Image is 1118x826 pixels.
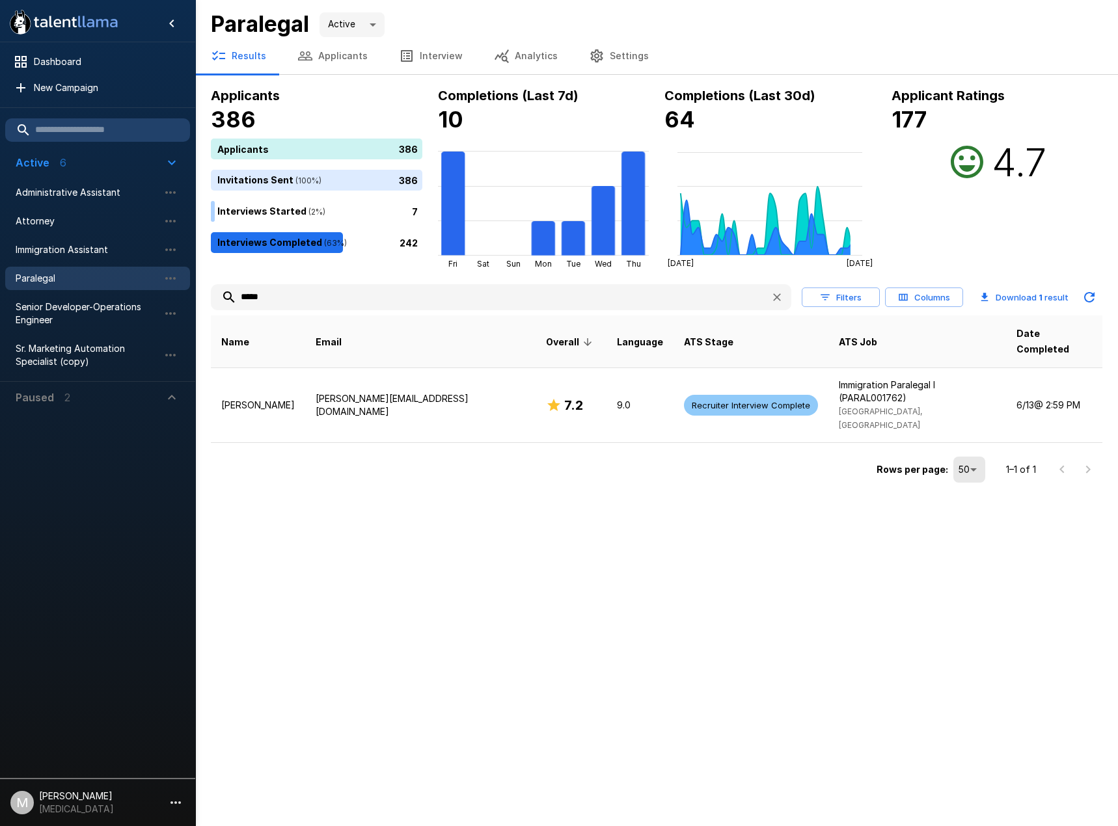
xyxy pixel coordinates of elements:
[668,258,694,268] tspan: [DATE]
[1006,367,1102,442] td: 6/13 @ 2:59 PM
[975,284,1074,310] button: Download 1 result
[438,106,463,133] b: 10
[892,88,1005,103] b: Applicant Ratings
[412,204,418,218] p: 7
[478,38,573,74] button: Analytics
[506,259,520,269] tspan: Sun
[438,88,579,103] b: Completions (Last 7d)
[892,106,927,133] b: 177
[211,106,256,133] b: 386
[221,334,249,350] span: Name
[448,259,457,269] tspan: Fri
[839,334,877,350] span: ATS Job
[664,106,695,133] b: 64
[664,88,815,103] b: Completions (Last 30d)
[626,259,641,269] tspan: Thu
[400,235,418,249] p: 242
[535,259,552,269] tspan: Mon
[617,334,663,350] span: Language
[953,457,985,483] div: 50
[1076,284,1102,310] button: Updated Today - 3:52 PM
[1039,292,1043,302] b: 1
[383,38,478,74] button: Interview
[839,406,922,430] span: [GEOGRAPHIC_DATA], [GEOGRAPHIC_DATA]
[564,395,583,416] h6: 7.2
[320,12,385,37] div: Active
[1016,326,1092,357] span: Date Completed
[282,38,383,74] button: Applicants
[399,173,418,187] p: 386
[566,259,580,269] tspan: Tue
[211,10,309,37] b: Paralegal
[617,399,663,412] p: 9.0
[316,334,342,350] span: Email
[802,287,880,308] button: Filters
[316,392,525,418] p: [PERSON_NAME][EMAIL_ADDRESS][DOMAIN_NAME]
[1006,463,1036,476] p: 1–1 of 1
[595,259,612,269] tspan: Wed
[211,88,280,103] b: Applicants
[847,258,873,268] tspan: [DATE]
[573,38,664,74] button: Settings
[684,334,733,350] span: ATS Stage
[477,259,489,269] tspan: Sat
[877,463,948,476] p: Rows per page:
[885,287,963,308] button: Columns
[546,334,596,350] span: Overall
[839,379,996,405] p: Immigration Paralegal I (PARAL001762)
[195,38,282,74] button: Results
[684,399,818,412] span: Recruiter Interview Complete
[992,139,1046,185] h2: 4.7
[221,399,295,412] p: [PERSON_NAME]
[399,142,418,155] p: 386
